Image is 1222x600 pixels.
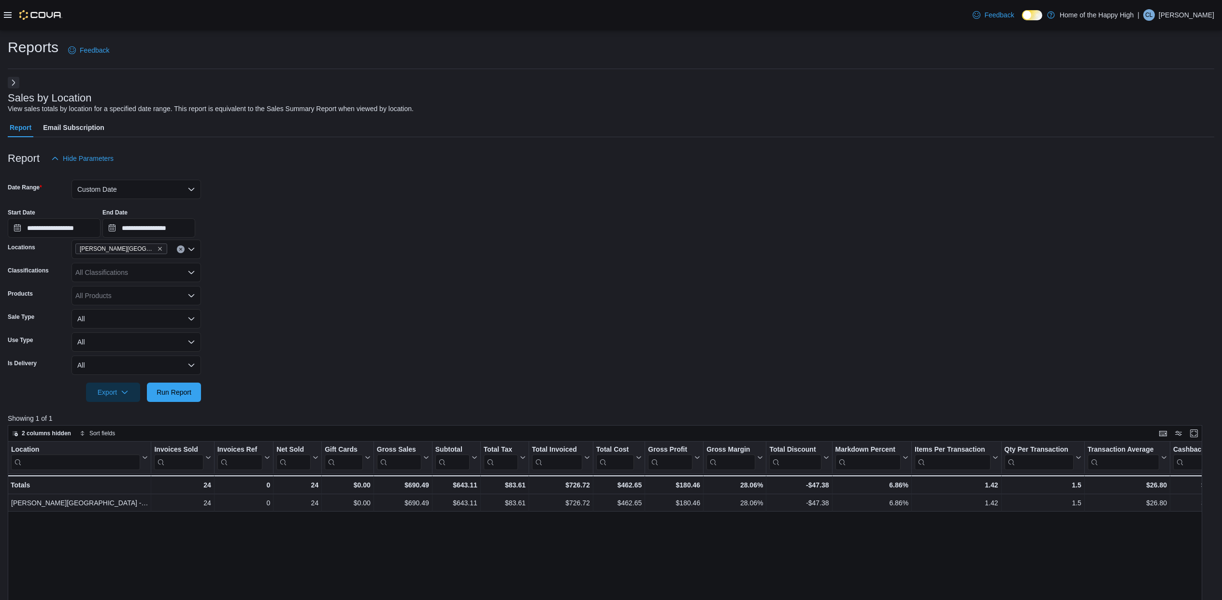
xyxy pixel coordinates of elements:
span: Feedback [984,10,1014,20]
button: Enter fullscreen [1188,428,1200,439]
div: 1.5 [1005,479,1081,491]
div: -$47.38 [769,479,829,491]
div: -$47.38 [769,497,829,509]
p: Showing 1 of 1 [8,414,1214,423]
div: Cashback [1173,445,1210,470]
div: $643.11 [435,479,477,491]
input: Dark Mode [1022,10,1042,20]
button: Clear input [177,245,185,253]
div: Net Sold [276,445,311,470]
button: Invoices Ref [217,445,270,470]
div: Gross Margin [706,445,755,455]
button: All [72,332,201,352]
button: Markdown Percent [835,445,908,470]
div: Invoices Sold [154,445,203,470]
span: CL [1145,9,1152,21]
h3: Report [8,153,40,164]
div: 24 [154,479,211,491]
label: Date Range [8,184,42,191]
span: Feedback [80,45,109,55]
label: Locations [8,243,35,251]
div: $180.46 [648,497,700,509]
span: Export [92,383,134,402]
div: Markdown Percent [835,445,901,470]
div: $83.61 [484,479,526,491]
div: Subtotal [435,445,470,455]
div: 6.86% [835,497,908,509]
button: Open list of options [187,245,195,253]
div: Transaction Average [1088,445,1159,455]
div: Gross Margin [706,445,755,470]
div: $0.00 [1173,479,1218,491]
button: Total Tax [484,445,526,470]
div: Total Tax [484,445,518,455]
span: Kingston - Brock Street - Fire & Flower [75,243,167,254]
div: Subtotal [435,445,470,470]
div: Location [11,445,140,455]
button: Custom Date [72,180,201,199]
div: Transaction Average [1088,445,1159,470]
label: Products [8,290,33,298]
button: Gift Cards [325,445,371,470]
img: Cova [19,10,62,20]
div: View sales totals by location for a specified date range. This report is equivalent to the Sales ... [8,104,414,114]
div: $26.80 [1088,497,1167,509]
span: [PERSON_NAME][GEOGRAPHIC_DATA] - Fire & Flower [80,244,155,254]
button: Transaction Average [1088,445,1167,470]
button: Gross Profit [648,445,700,470]
span: Run Report [157,387,191,397]
div: Markdown Percent [835,445,901,455]
div: 28.06% [706,479,763,491]
button: Gross Sales [377,445,429,470]
button: Remove Kingston - Brock Street - Fire & Flower from selection in this group [157,246,163,252]
label: Is Delivery [8,359,37,367]
div: Gift Cards [325,445,363,455]
button: All [72,356,201,375]
div: $690.49 [377,497,429,509]
span: Dark Mode [1022,20,1022,21]
button: Qty Per Transaction [1005,445,1081,470]
button: Items Per Transaction [915,445,998,470]
div: Invoices Ref [217,445,262,455]
input: Press the down key to open a popover containing a calendar. [102,218,195,238]
div: 1.42 [915,479,998,491]
a: Feedback [64,41,113,60]
div: 1.42 [915,497,998,509]
button: Cashback [1173,445,1218,470]
div: Items Per Transaction [915,445,991,470]
span: Report [10,118,31,137]
div: Totals [11,479,148,491]
button: Open list of options [187,269,195,276]
div: Net Sold [276,445,311,455]
button: Net Sold [276,445,318,470]
div: 28.06% [706,497,763,509]
div: Invoices Sold [154,445,203,455]
label: Classifications [8,267,49,274]
div: $180.46 [648,479,700,491]
label: End Date [102,209,128,216]
label: Start Date [8,209,35,216]
button: Gross Margin [706,445,763,470]
input: Press the down key to open a popover containing a calendar. [8,218,101,238]
div: Total Cost [596,445,634,470]
h1: Reports [8,38,58,57]
button: Next [8,77,19,88]
div: 24 [276,497,318,509]
div: Total Invoiced [532,445,582,470]
button: Location [11,445,148,470]
button: 2 columns hidden [8,428,75,439]
div: $726.72 [532,479,590,491]
div: Total Invoiced [532,445,582,455]
div: $0.00 [1173,497,1218,509]
div: Qty Per Transaction [1005,445,1074,470]
div: 24 [154,497,211,509]
div: Gross Profit [648,445,692,470]
div: Location [11,445,140,470]
button: All [72,309,201,329]
span: Sort fields [89,429,115,437]
p: | [1137,9,1139,21]
div: $83.61 [484,497,526,509]
span: 2 columns hidden [22,429,71,437]
div: Total Discount [769,445,821,455]
button: Export [86,383,140,402]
